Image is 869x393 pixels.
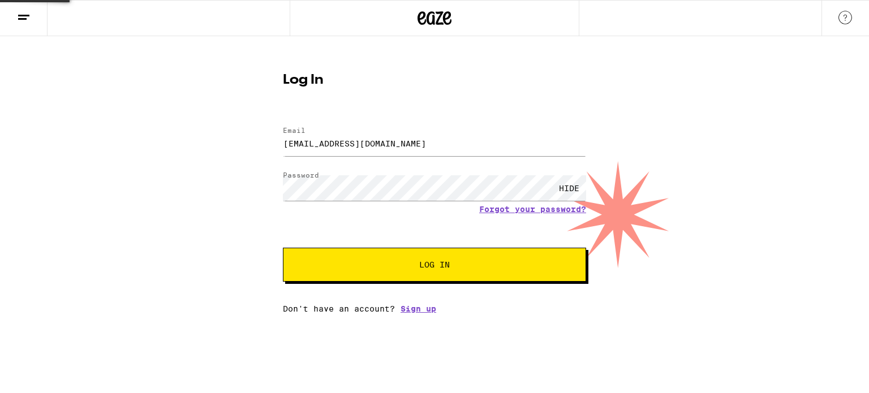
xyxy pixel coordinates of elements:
span: Log In [419,261,450,269]
button: Log In [283,248,586,282]
input: Email [283,131,586,156]
div: Don't have an account? [283,304,586,313]
a: Sign up [401,304,436,313]
h1: Log In [283,74,586,87]
a: Forgot your password? [479,205,586,214]
div: HIDE [552,175,586,201]
label: Email [283,127,306,134]
label: Password [283,171,319,179]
